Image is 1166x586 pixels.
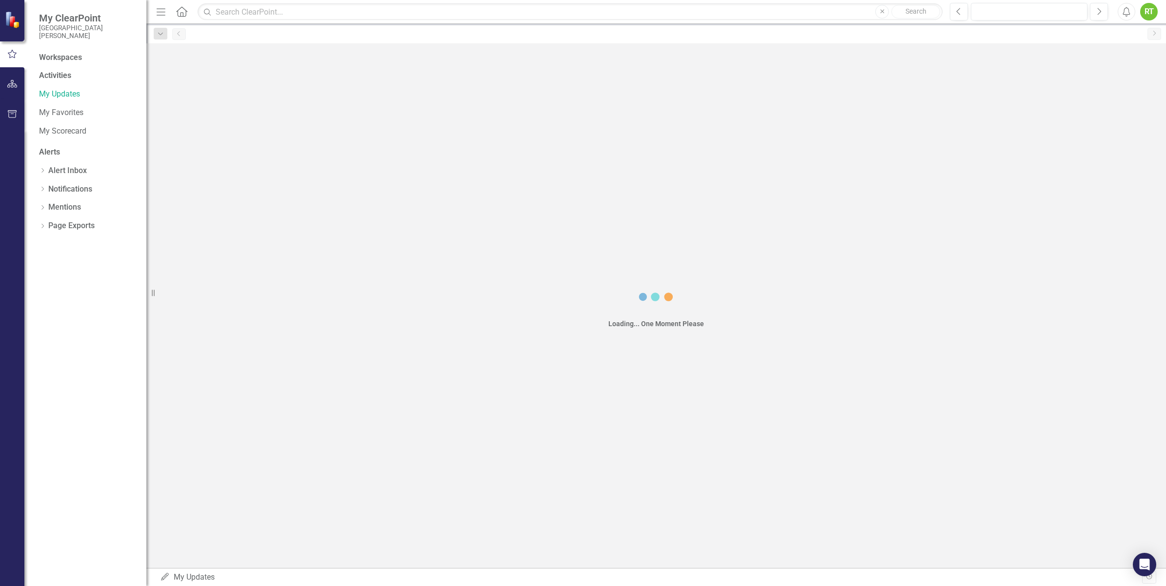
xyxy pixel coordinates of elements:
[1133,553,1156,576] div: Open Intercom Messenger
[198,3,943,20] input: Search ClearPoint...
[48,220,95,232] a: Page Exports
[39,89,137,100] a: My Updates
[39,126,137,137] a: My Scorecard
[48,165,87,176] a: Alert Inbox
[160,572,1142,583] div: My Updates
[48,184,92,195] a: Notifications
[39,24,137,40] small: [GEOGRAPHIC_DATA][PERSON_NAME]
[891,5,940,19] button: Search
[5,11,22,28] img: ClearPoint Strategy
[608,319,704,329] div: Loading... One Moment Please
[39,147,137,158] div: Alerts
[1140,3,1158,20] button: RT
[39,107,137,118] a: My Favorites
[905,7,926,15] span: Search
[39,70,137,81] div: Activities
[48,202,81,213] a: Mentions
[39,12,137,24] span: My ClearPoint
[39,52,82,63] div: Workspaces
